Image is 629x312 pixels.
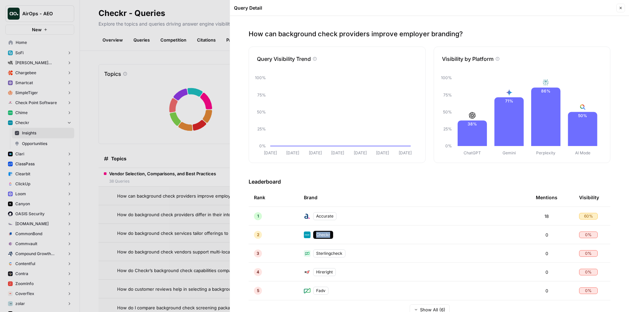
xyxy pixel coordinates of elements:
p: How can background check providers improve employer branding? [249,29,610,39]
div: Visibility [579,188,599,207]
div: Checkr [313,231,333,239]
tspan: ChatGPT [464,150,481,155]
img: g2qsprv27roa90n6bw3p7xorofda [304,287,311,294]
tspan: 0% [445,143,452,148]
div: Hireright [313,268,336,276]
div: Query Detail [234,5,614,11]
tspan: 100% [441,75,452,80]
text: 86% [541,88,550,93]
span: 0 [545,232,548,238]
text: 50% [578,113,587,118]
span: 0 [545,250,548,257]
tspan: 0% [259,143,266,148]
h3: Leaderboard [249,178,610,186]
tspan: 50% [443,109,452,114]
div: Mentions [536,188,557,207]
img: 78cr82s63dt93a7yj2fue7fuqlci [304,232,311,238]
tspan: [DATE] [286,150,299,155]
p: Visibility by Platform [442,55,494,63]
span: 18 [544,213,549,220]
img: z8crf1kylop01snmjnulnqovbitu [304,213,311,220]
div: Accurate [313,212,336,220]
tspan: [DATE] [309,150,322,155]
tspan: Gemini [502,150,516,155]
span: 60 % [584,213,593,219]
span: 0 % [585,232,592,238]
tspan: [DATE] [331,150,344,155]
span: 0 [545,269,548,275]
span: 2 [257,232,259,238]
span: 4 [257,269,259,275]
div: Sterlingcheck [313,249,345,257]
span: 0 % [585,288,592,294]
span: 0 % [585,269,592,275]
span: 5 [257,288,259,294]
tspan: [DATE] [354,150,367,155]
span: 0 % [585,250,592,256]
text: 71% [505,98,513,103]
img: qtlr85sbk05s0nveg896d7gm02x3 [304,250,311,257]
tspan: AI Mode [575,150,590,155]
div: Brand [304,188,525,207]
tspan: 100% [255,75,266,80]
tspan: 75% [443,92,452,97]
tspan: Perplexity [536,150,555,155]
tspan: 50% [257,109,266,114]
text: 38% [468,121,477,126]
div: Rank [254,188,265,207]
div: Fadv [313,287,328,295]
tspan: [DATE] [264,150,277,155]
span: 1 [257,213,259,219]
p: Query Visibility Trend [257,55,311,63]
span: 3 [257,250,259,256]
tspan: [DATE] [376,150,389,155]
tspan: 75% [257,92,266,97]
tspan: [DATE] [399,150,412,155]
span: 0 [545,287,548,294]
tspan: 25% [443,126,452,131]
img: pllpvhlghnp3osxzolixgnc1qxug [304,269,311,275]
tspan: 25% [257,126,266,131]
